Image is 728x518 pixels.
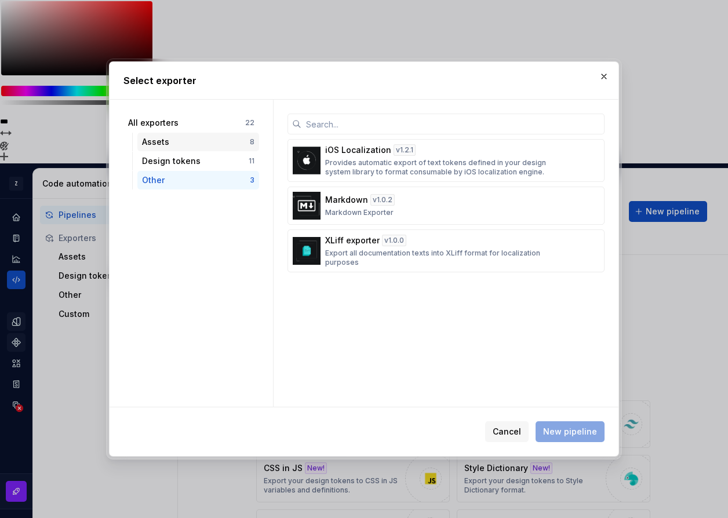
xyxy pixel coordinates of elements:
button: Markdownv1.0.2Markdown Exporter [287,187,605,225]
button: Assets8 [137,133,259,151]
div: Assets [142,136,250,148]
div: Other [142,174,250,186]
button: All exporters22 [123,114,259,132]
p: Markdown Exporter [325,208,394,217]
p: Markdown [325,194,368,206]
button: XLiff exporterv1.0.0Export all documentation texts into XLiff format for localization purposes [287,229,605,272]
div: v 1.0.2 [370,194,395,206]
p: iOS Localization [325,144,391,156]
div: 8 [250,137,254,147]
button: Other3 [137,171,259,189]
div: 3 [250,176,254,185]
button: Design tokens11 [137,152,259,170]
p: Provides automatic export of text tokens defined in your design system library to format consumab... [325,158,560,177]
button: iOS Localizationv1.2.1Provides automatic export of text tokens defined in your design system libr... [287,139,605,182]
p: XLiff exporter [325,235,380,246]
div: 11 [249,156,254,166]
p: Export all documentation texts into XLiff format for localization purposes [325,249,560,267]
div: v 1.2.1 [394,144,416,156]
div: 22 [245,118,254,127]
input: Search... [301,114,605,134]
div: All exporters [128,117,245,129]
span: Cancel [493,426,521,437]
h2: Select exporter [123,74,605,87]
button: Cancel [485,421,529,442]
div: Design tokens [142,155,249,167]
div: v 1.0.0 [382,235,406,246]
